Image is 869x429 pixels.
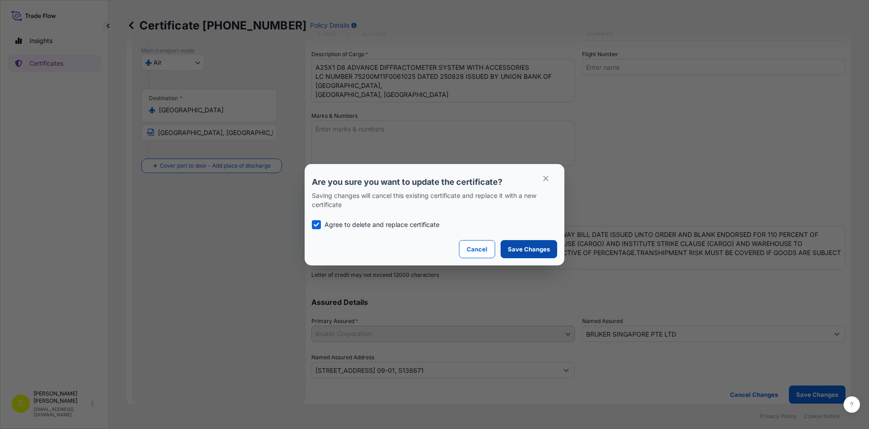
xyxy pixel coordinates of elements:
[325,220,439,229] p: Agree to delete and replace certificate
[312,177,557,188] p: Are you sure you want to update the certificate?
[508,245,550,254] p: Save Changes
[312,191,557,209] p: Saving changes will cancel this existing certificate and replace it with a new certificate
[501,240,557,258] button: Save Changes
[467,245,487,254] p: Cancel
[459,240,495,258] button: Cancel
